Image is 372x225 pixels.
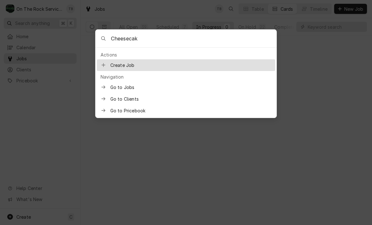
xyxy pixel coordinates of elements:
[97,50,275,59] div: Actions
[97,72,275,81] div: Navigation
[111,30,276,47] input: Search anything
[97,50,275,116] div: Suggestions
[95,29,277,118] div: Global Command Menu
[110,107,271,114] span: Go to Pricebook
[110,62,271,68] span: Create Job
[110,84,271,91] span: Go to Jobs
[110,96,271,102] span: Go to Clients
